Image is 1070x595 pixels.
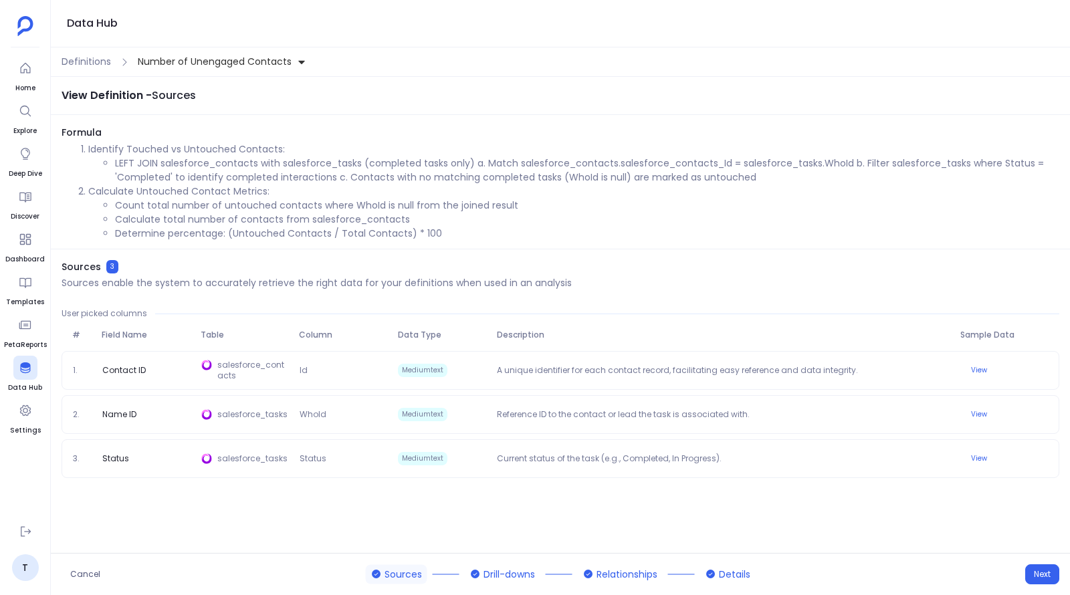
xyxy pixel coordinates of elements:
span: 2. [68,409,97,420]
span: Id [294,365,393,376]
button: View [963,406,995,423]
a: Home [13,56,37,94]
button: Sources [366,564,427,584]
span: WhoId [294,409,393,420]
li: Count total number of untouched contacts where WhoId is null from the joined result [115,199,1059,213]
a: T [12,554,39,581]
span: Mediumtext [398,452,447,465]
span: Status [294,453,393,464]
span: Data Type [393,330,492,340]
button: Next [1025,564,1059,584]
button: Cancel [62,564,109,584]
span: Sources [152,88,196,103]
span: Mediumtext [398,408,447,421]
button: Number of Unengaged Contacts [135,51,309,73]
span: 1. [68,365,97,376]
a: PetaReports [4,313,47,350]
button: View [963,362,995,378]
span: Discover [11,211,39,222]
li: Calculate total number of contacts from salesforce_contacts [115,213,1059,227]
span: Table [195,330,294,340]
span: 3 [106,260,118,273]
span: PetaReports [4,340,47,350]
button: Relationships [578,564,663,584]
span: Details [719,567,750,581]
button: Drill-downs [465,564,540,584]
span: 3. [68,453,97,464]
span: Settings [10,425,41,436]
a: Settings [10,398,41,436]
p: A unique identifier for each contact record, facilitating easy reference and data integrity. [492,365,955,376]
span: Relationships [597,567,657,581]
span: Description [492,330,956,340]
span: Formula [62,126,1059,140]
p: Sources enable the system to accurately retrieve the right data for your definitions when used in... [62,276,572,289]
a: Dashboard [5,227,45,265]
span: Sources [385,567,422,581]
span: Number of Unengaged Contacts [138,55,292,69]
span: Dashboard [5,254,45,265]
a: Discover [11,185,39,222]
li: Determine percentage: (Untouched Contacts / Total Contacts) * 100 [115,227,1059,241]
span: Deep Dive [9,168,42,179]
span: User picked columns [62,308,147,319]
span: salesforce_contacts [217,360,289,381]
p: Reference ID to the contact or lead the task is associated with. [492,409,955,420]
span: Status [97,453,134,464]
li: LEFT JOIN salesforce_contacts with salesforce_tasks (completed tasks only) a. Match salesforce_co... [115,156,1059,185]
span: Definitions [62,55,111,69]
span: Home [13,83,37,94]
img: petavue logo [17,16,33,36]
button: Details [700,564,756,584]
span: Sample Data [955,330,1054,340]
span: Column [294,330,393,340]
a: Templates [6,270,44,308]
span: salesforce_tasks [217,409,289,420]
a: Explore [13,99,37,136]
a: Data Hub [8,356,42,393]
span: salesforce_tasks [217,453,289,464]
span: Data Hub [8,382,42,393]
h1: Data Hub [67,14,118,33]
span: Sources [62,260,101,273]
span: Name ID [97,409,142,420]
span: Explore [13,126,37,136]
p: Calculate Untouched Contact Metrics: [88,185,1059,199]
span: Templates [6,297,44,308]
span: # [67,330,96,340]
span: Field Name [96,330,195,340]
span: Contact ID [97,365,151,376]
p: Identify Touched vs Untouched Contacts: [88,142,1059,156]
button: View [963,451,995,467]
span: Mediumtext [398,364,447,377]
span: View Definition - [62,88,152,103]
a: Deep Dive [9,142,42,179]
p: Current status of the task (e.g., Completed, In Progress). [492,453,955,464]
span: Drill-downs [484,567,535,581]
